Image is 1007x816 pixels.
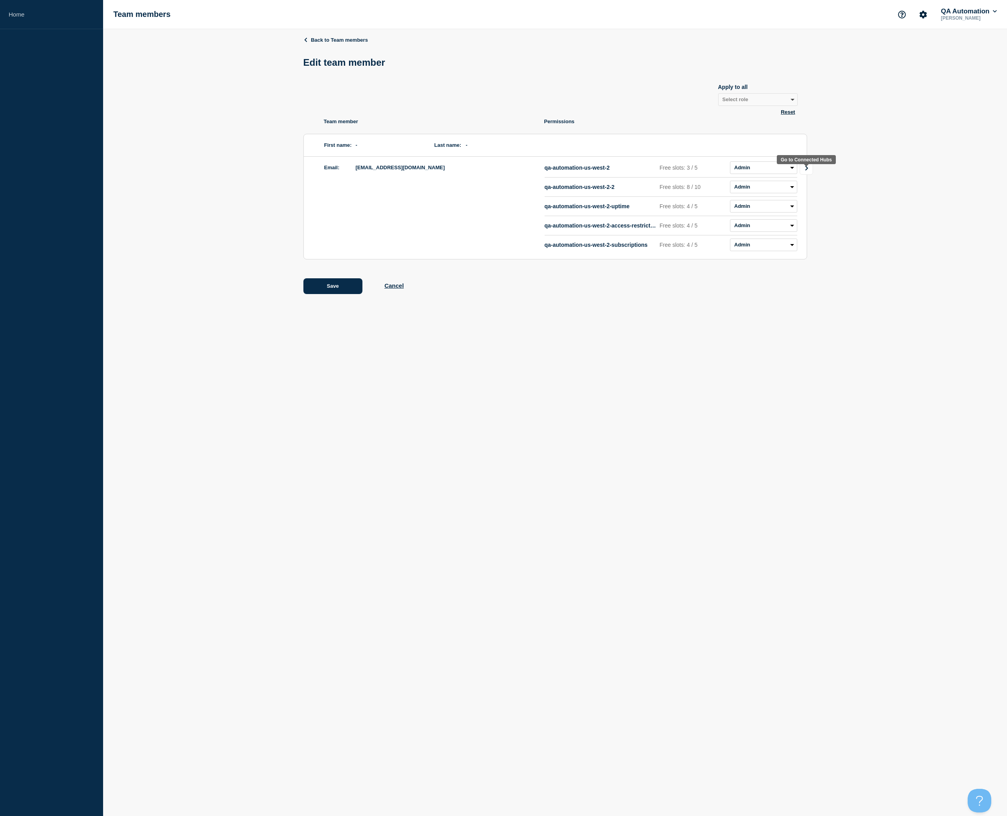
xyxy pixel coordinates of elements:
[324,142,352,148] label: First name:
[303,57,390,68] h1: Edit team member
[800,161,813,175] a: Go to Connected Hubs
[324,165,340,170] label: Email:
[356,161,529,174] span: [EMAIL_ADDRESS][DOMAIN_NAME]
[939,15,998,21] p: [PERSON_NAME]
[718,93,798,106] select: Apply to all
[660,184,727,190] p: Free slots: 8 / 10
[660,242,727,248] p: Free slots: 4 / 5
[660,222,727,229] p: Free slots: 4 / 5
[939,7,998,15] button: QA Automation
[545,203,657,209] p: qa-automation-us-west-2-uptime
[730,200,797,213] select: role select for qa-automation-us-west-2-uptime
[545,222,657,229] p: qa-automation-us-west-2-access-restriction
[660,165,727,171] p: Free slots: 3 / 5
[324,118,544,124] p: Team member
[781,157,832,163] div: Go to Connected Hubs
[545,165,657,171] p: qa-automation-us-west-2
[356,139,419,152] span: -
[384,282,404,289] button: Cancel
[466,139,529,152] span: -
[660,203,727,209] p: Free slots: 4 / 5
[434,142,462,148] label: Last name:
[778,109,797,115] button: Reset
[544,118,807,124] p: Permissions
[718,84,798,90] div: Apply to all
[545,184,657,190] p: qa-automation-us-west-2-2
[545,242,657,248] p: qa-automation-us-west-2-subscriptions
[730,219,797,232] select: role select for qa-automation-us-west-2-access-restriction
[730,181,797,193] select: role select for qa-automation-us-west-2-2
[113,10,170,19] h1: Team members
[915,6,931,23] button: Account settings
[894,6,910,23] button: Support
[303,278,362,294] button: Save
[730,239,797,251] select: role select for qa-automation-us-west-2-subscriptions
[968,789,991,812] iframe: Help Scout Beacon - Open
[730,161,797,174] select: role select for qa-automation-us-west-2
[303,37,368,43] a: Back to Team members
